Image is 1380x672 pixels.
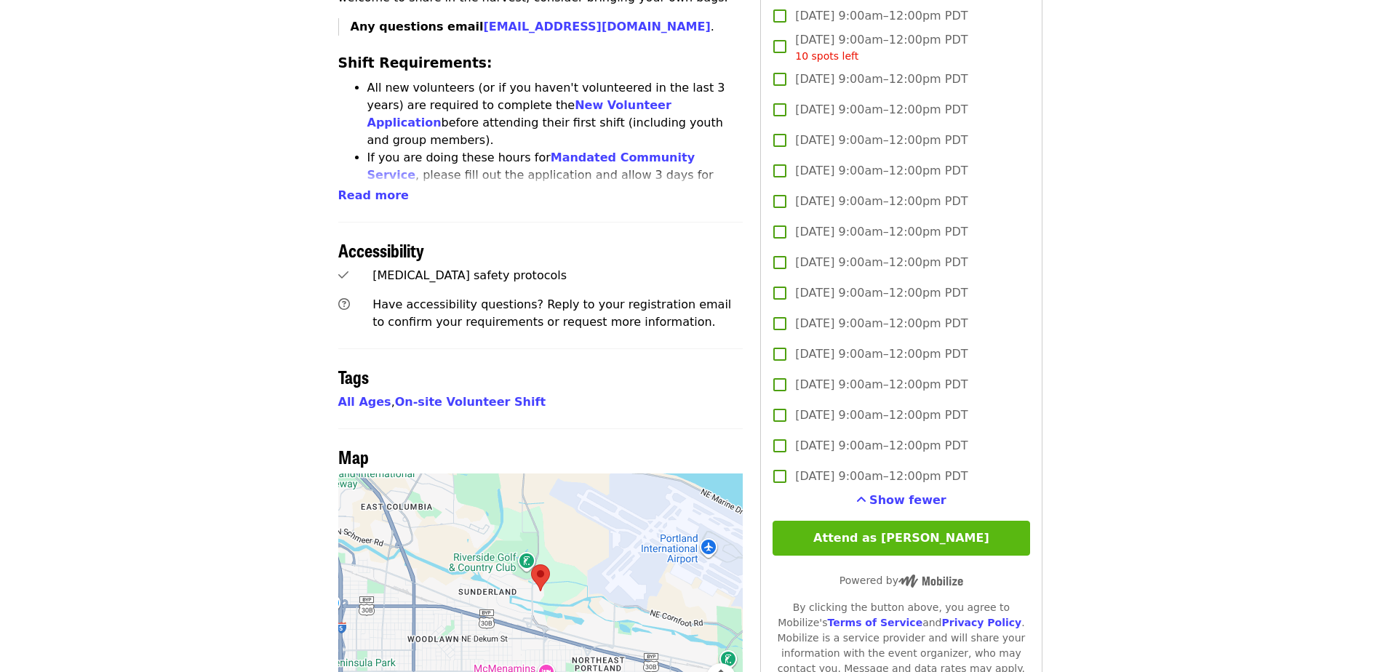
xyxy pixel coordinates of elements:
[795,7,968,25] span: [DATE] 9:00am–12:00pm PDT
[338,395,391,409] a: All Ages
[795,31,968,64] span: [DATE] 9:00am–12:00pm PDT
[795,162,968,180] span: [DATE] 9:00am–12:00pm PDT
[795,315,968,332] span: [DATE] 9:00am–12:00pm PDT
[795,132,968,149] span: [DATE] 9:00am–12:00pm PDT
[395,395,546,409] a: On-site Volunteer Shift
[338,187,409,204] button: Read more
[351,18,743,36] p: .
[372,267,743,284] div: [MEDICAL_DATA] safety protocols
[795,254,968,271] span: [DATE] 9:00am–12:00pm PDT
[338,297,350,311] i: question-circle icon
[795,345,968,363] span: [DATE] 9:00am–12:00pm PDT
[795,437,968,455] span: [DATE] 9:00am–12:00pm PDT
[338,268,348,282] i: check icon
[483,20,710,33] a: [EMAIL_ADDRESS][DOMAIN_NAME]
[795,407,968,424] span: [DATE] 9:00am–12:00pm PDT
[898,575,963,588] img: Powered by Mobilize
[338,55,492,71] strong: Shift Requirements:
[367,98,671,129] a: New Volunteer Application
[856,492,946,509] button: See more timeslots
[367,79,743,149] li: All new volunteers (or if you haven't volunteered in the last 3 years) are required to complete t...
[869,493,946,507] span: Show fewer
[338,188,409,202] span: Read more
[338,237,424,263] span: Accessibility
[795,468,968,485] span: [DATE] 9:00am–12:00pm PDT
[827,617,922,628] a: Terms of Service
[338,364,369,389] span: Tags
[372,297,731,329] span: Have accessibility questions? Reply to your registration email to confirm your requirements or re...
[795,71,968,88] span: [DATE] 9:00am–12:00pm PDT
[351,20,711,33] strong: Any questions email
[795,193,968,210] span: [DATE] 9:00am–12:00pm PDT
[795,223,968,241] span: [DATE] 9:00am–12:00pm PDT
[338,444,369,469] span: Map
[795,50,858,62] span: 10 spots left
[795,101,968,119] span: [DATE] 9:00am–12:00pm PDT
[367,149,743,219] li: If you are doing these hours for , please fill out the application and allow 3 days for approval....
[941,617,1021,628] a: Privacy Policy
[795,376,968,393] span: [DATE] 9:00am–12:00pm PDT
[773,521,1029,556] button: Attend as [PERSON_NAME]
[839,575,963,586] span: Powered by
[795,284,968,302] span: [DATE] 9:00am–12:00pm PDT
[338,395,395,409] span: ,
